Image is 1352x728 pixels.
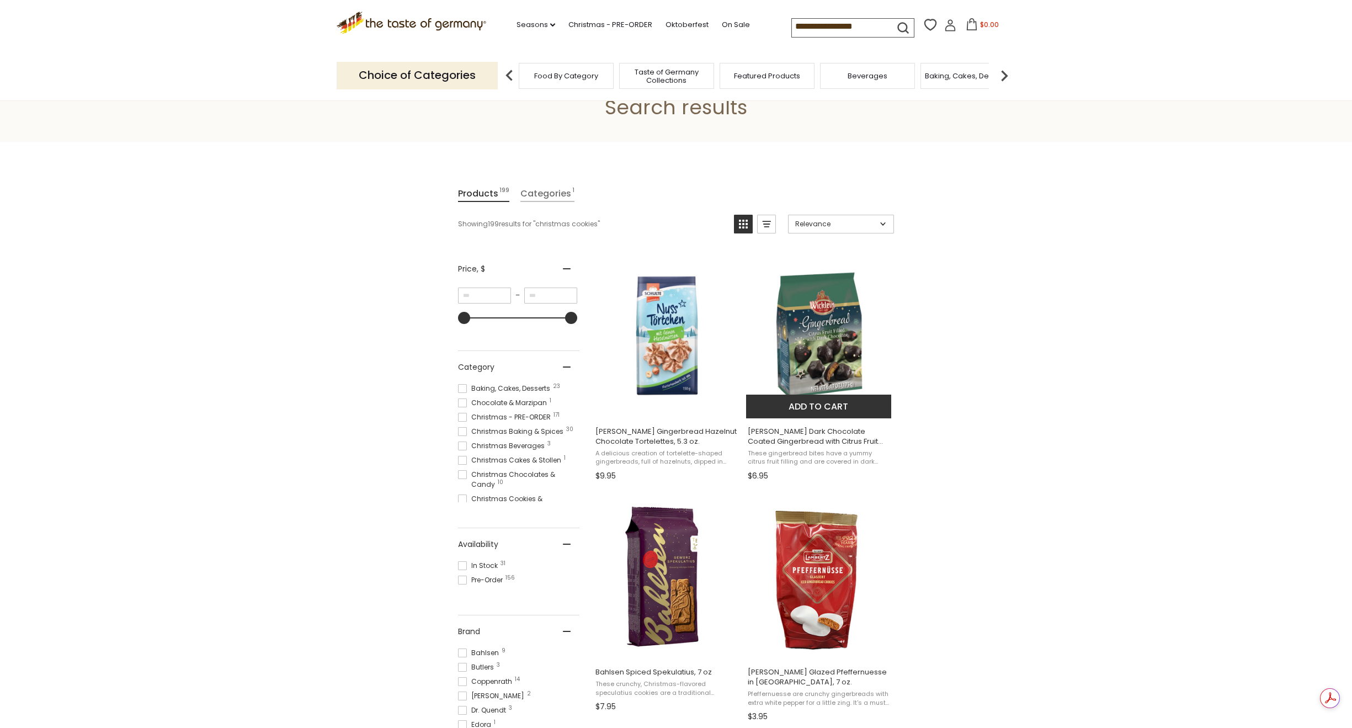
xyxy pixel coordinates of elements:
[746,263,892,409] img: Wicklein Dark Chocolate Coated Gingerbread with Citrus Fruit Filling
[594,503,740,650] img: Bahlsen Spiced Spekulatius, 7 oz
[458,384,553,394] span: Baking, Cakes, Desserts
[795,219,876,229] span: Relevance
[547,441,551,447] span: 3
[993,65,1015,87] img: next arrow
[594,253,740,485] a: Schulte Gingerbread Hazelnut Chocolate Tortelettes, 5.3 oz.
[517,19,555,31] a: Seasons
[458,677,515,687] span: Coppenrath
[458,662,497,672] span: Butlers
[515,677,520,682] span: 14
[748,690,891,707] span: Pfeffernuesse are crunchy gingerbreads with extra white pepper for a little zing. It's a must for...
[458,539,498,550] span: Availability
[666,19,709,31] a: Oktoberfest
[497,662,500,668] span: 3
[980,20,999,29] span: $0.00
[553,412,560,418] span: 171
[622,68,711,84] a: Taste of Germany Collections
[501,561,505,566] span: 31
[458,575,506,585] span: Pre-Order
[458,412,554,422] span: Christmas - PRE-ORDER
[572,186,574,201] span: 1
[959,18,1005,35] button: $0.00
[499,186,509,201] span: 199
[527,691,531,697] span: 2
[502,648,505,653] span: 9
[458,691,528,701] span: [PERSON_NAME]
[477,263,485,274] span: , $
[734,72,800,80] a: Featured Products
[757,215,776,233] a: View list mode
[337,62,498,89] p: Choice of Categories
[458,263,485,275] span: Price
[511,290,524,300] span: –
[748,449,891,466] span: These gingerbread bites have a yummy citrus fruit filling and are covered in dark chocolate. A tr...
[505,575,515,581] span: 156
[458,362,494,373] span: Category
[748,427,891,447] span: [PERSON_NAME] Dark Chocolate Coated Gingerbread with Citrus Fruit Filling, in bag, 6.17 oz
[458,288,511,304] input: Minimum value
[524,288,577,304] input: Maximum value
[734,215,753,233] a: View grid mode
[458,441,548,451] span: Christmas Beverages
[458,186,509,202] a: View Products Tab
[566,427,573,432] span: 30
[458,626,480,637] span: Brand
[509,705,512,711] span: 3
[848,72,887,80] a: Beverages
[595,680,738,697] span: These crunchy, Christmas-flavored speculatius cookies are a traditional European treat loved by c...
[458,215,726,233] div: Showing results for " "
[788,215,894,233] a: Sort options
[595,427,738,447] span: [PERSON_NAME] Gingerbread Hazelnut Chocolate Tortelettes, 5.3 oz.
[494,720,496,725] span: 1
[594,493,740,715] a: Bahlsen Spiced Spekulatius, 7 oz
[458,494,579,514] span: Christmas Cookies & Gingerbreads
[498,480,503,485] span: 10
[488,219,499,229] b: 199
[550,398,551,403] span: 1
[722,19,750,31] a: On Sale
[748,711,768,722] span: $3.95
[458,705,509,715] span: Dr. Quendt
[458,427,567,437] span: Christmas Baking & Spices
[498,65,520,87] img: previous arrow
[534,72,598,80] a: Food By Category
[748,470,768,482] span: $6.95
[458,648,502,658] span: Bahlsen
[553,384,560,389] span: 23
[34,95,1318,120] h1: Search results
[568,19,652,31] a: Christmas - PRE-ORDER
[564,455,566,461] span: 1
[458,561,501,571] span: In Stock
[458,455,565,465] span: Christmas Cakes & Stollen
[458,398,550,408] span: Chocolate & Marzipan
[748,667,891,687] span: [PERSON_NAME] Glazed Pfeffernuesse in [GEOGRAPHIC_DATA], 7 oz.
[595,449,738,466] span: A delicious creation of tortelette-shaped gingerbreads, full of hazelnuts, dipped in dark chocola...
[595,667,738,677] span: Bahlsen Spiced Spekulatius, 7 oz
[746,493,892,725] a: Lambertz Glazed Pfeffernuesse in Bag, 7 oz.
[925,72,1010,80] a: Baking, Cakes, Desserts
[595,701,616,713] span: $7.95
[458,470,579,490] span: Christmas Chocolates & Candy
[746,503,892,650] img: Lambertz Glazed Pfeffernuesse in Bag, 7 oz.
[594,263,740,409] img: Schulte Gingerbread Hazelnut Tortelettes
[520,186,574,202] a: View Categories Tab
[746,253,892,485] a: Wicklein Dark Chocolate Coated Gingerbread with Citrus Fruit Filling, in bag, 6.17 oz
[595,470,616,482] span: $9.95
[746,395,891,418] button: Add to cart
